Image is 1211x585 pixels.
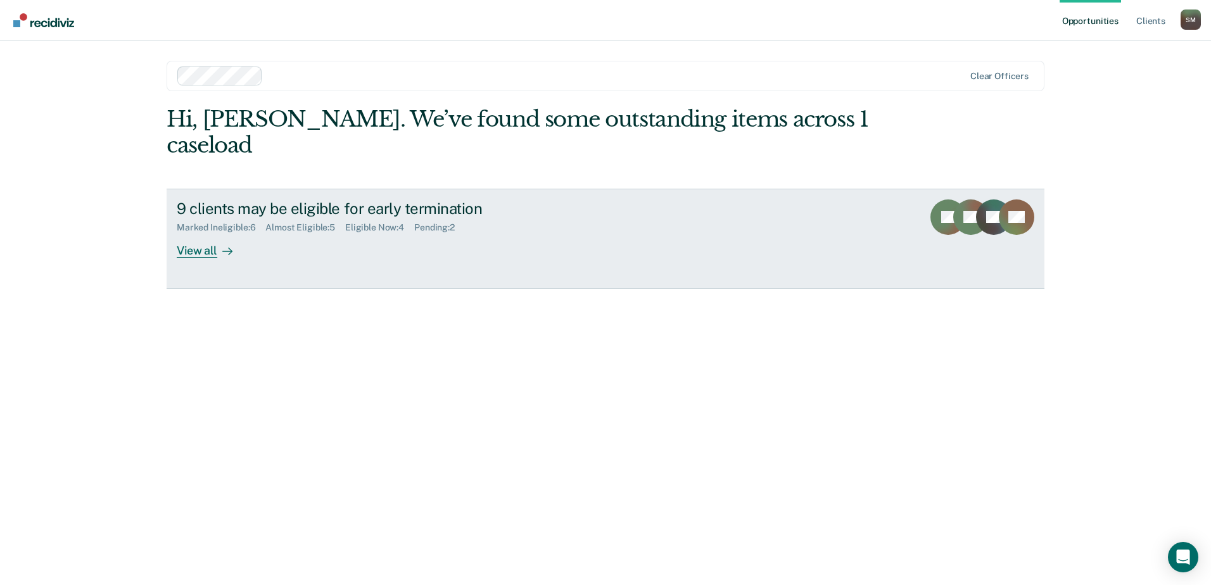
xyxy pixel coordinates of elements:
[177,222,265,233] div: Marked Ineligible : 6
[414,222,465,233] div: Pending : 2
[167,106,869,158] div: Hi, [PERSON_NAME]. We’ve found some outstanding items across 1 caseload
[177,199,621,218] div: 9 clients may be eligible for early termination
[970,71,1029,82] div: Clear officers
[167,189,1044,289] a: 9 clients may be eligible for early terminationMarked Ineligible:6Almost Eligible:5Eligible Now:4...
[345,222,414,233] div: Eligible Now : 4
[1168,542,1198,572] div: Open Intercom Messenger
[1181,9,1201,30] div: S M
[265,222,345,233] div: Almost Eligible : 5
[1181,9,1201,30] button: Profile dropdown button
[177,233,248,258] div: View all
[13,13,74,27] img: Recidiviz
